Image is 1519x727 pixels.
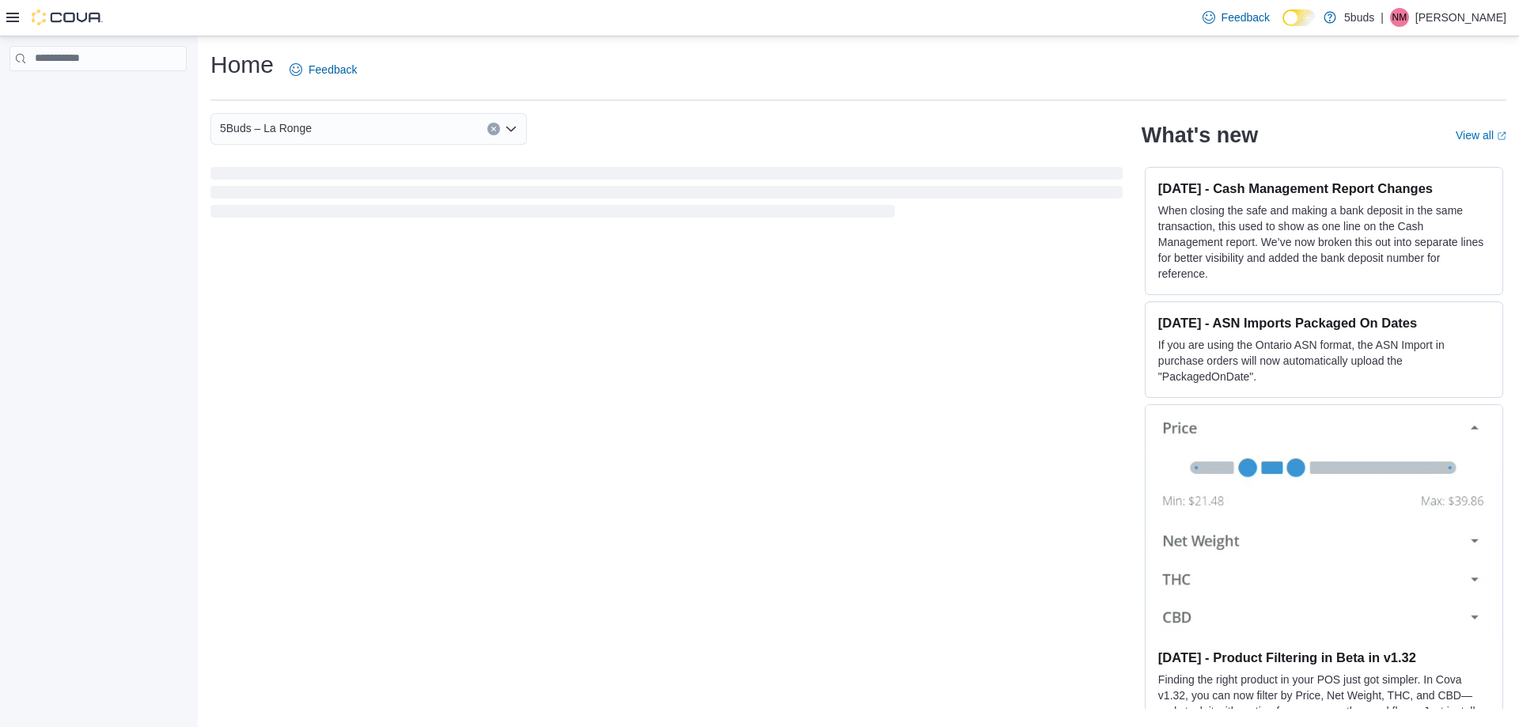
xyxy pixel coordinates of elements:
button: Open list of options [505,123,517,135]
h1: Home [210,49,274,81]
h3: [DATE] - Cash Management Report Changes [1158,180,1490,196]
p: | [1381,8,1384,27]
div: Nathan Morin [1390,8,1409,27]
p: If you are using the Ontario ASN format, the ASN Import in purchase orders will now automatically... [1158,337,1490,384]
nav: Complex example [9,74,187,112]
a: Feedback [1196,2,1276,33]
span: 5Buds – La Ronge [220,119,312,138]
span: Dark Mode [1282,26,1283,27]
span: Feedback [1222,9,1270,25]
img: Cova [32,9,103,25]
span: Feedback [309,62,357,78]
a: View allExternal link [1456,129,1506,142]
span: NM [1392,8,1407,27]
button: Clear input [487,123,500,135]
input: Dark Mode [1282,9,1316,26]
p: When closing the safe and making a bank deposit in the same transaction, this used to show as one... [1158,203,1490,282]
h3: [DATE] - Product Filtering in Beta in v1.32 [1158,649,1490,665]
h2: What's new [1142,123,1258,148]
svg: External link [1497,131,1506,141]
h3: [DATE] - ASN Imports Packaged On Dates [1158,315,1490,331]
a: Feedback [283,54,363,85]
p: 5buds [1344,8,1374,27]
span: Loading [210,170,1123,221]
p: [PERSON_NAME] [1415,8,1506,27]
